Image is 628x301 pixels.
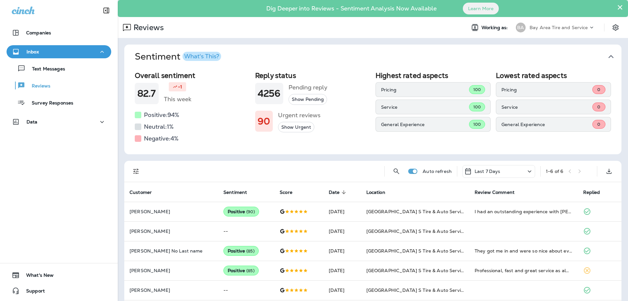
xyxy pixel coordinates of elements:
[583,189,609,195] span: Replied
[183,52,221,61] button: What's This?
[223,190,247,195] span: Sentiment
[530,25,588,30] p: Bay Area Tire and Service
[473,104,481,110] span: 100
[130,288,213,293] p: [PERSON_NAME]
[7,79,111,92] button: Reviews
[366,248,466,254] span: [GEOGRAPHIC_DATA] S Tire & Auto Service
[597,122,600,127] span: 0
[246,209,255,215] span: ( 90 )
[280,190,292,195] span: Score
[223,189,255,195] span: Sentiment
[7,284,111,297] button: Support
[247,8,456,9] p: Dig Deeper into Reviews - Sentiment Analysis Now Available
[475,208,572,215] div: I had an outstanding experience with Joe at Bay Area Point Tires. When a tire on my car completel...
[131,23,164,32] p: Reviews
[7,96,111,109] button: Survey Responses
[20,288,45,296] span: Support
[366,228,466,234] span: [GEOGRAPHIC_DATA] S Tire & Auto Service
[7,115,111,128] button: Data
[546,169,563,174] div: 1 - 6 of 6
[423,169,452,174] p: Auto refresh
[323,280,361,300] td: [DATE]
[130,248,213,254] p: [PERSON_NAME] No Last name
[366,268,466,273] span: [GEOGRAPHIC_DATA] S Tire & Auto Service
[278,110,321,121] h5: Urgent reviews
[475,189,523,195] span: Review Comment
[255,71,370,80] h2: Reply status
[288,82,327,93] h5: Pending reply
[218,280,274,300] td: --
[366,189,394,195] span: Location
[329,190,340,195] span: Date
[583,190,600,195] span: Replied
[135,71,250,80] h2: Overall sentiment
[7,45,111,58] button: Inbox
[20,273,54,280] span: What's New
[144,110,179,120] h5: Positive: 94 %
[25,100,73,106] p: Survey Responses
[130,165,143,178] button: Filters
[97,4,115,17] button: Collapse Sidebar
[496,71,611,80] h2: Lowest rated aspects
[381,122,469,127] p: General Experience
[130,268,213,273] p: [PERSON_NAME]
[223,207,259,216] div: Positive
[617,2,623,12] button: Close
[375,71,491,80] h2: Highest rated aspects
[323,241,361,261] td: [DATE]
[323,261,361,280] td: [DATE]
[130,209,213,214] p: [PERSON_NAME]
[473,87,481,92] span: 100
[130,229,213,234] p: [PERSON_NAME]
[381,104,469,110] p: Service
[475,190,515,195] span: Review Comment
[516,23,526,32] div: BA
[381,87,469,92] p: Pricing
[463,3,499,14] button: Learn More
[602,165,616,178] button: Export as CSV
[390,165,403,178] button: Search Reviews
[7,62,111,75] button: Text Messages
[25,83,50,89] p: Reviews
[223,266,259,275] div: Positive
[323,221,361,241] td: [DATE]
[130,45,627,69] button: SentimentWhat's This?
[610,22,621,33] button: Settings
[246,268,254,273] span: ( 85 )
[475,248,572,254] div: They got me in and were so nice about everything! will definitely go back!
[184,53,219,59] div: What's This?
[597,104,600,110] span: 0
[501,87,592,92] p: Pricing
[323,202,361,221] td: [DATE]
[178,84,182,90] p: -1
[130,190,152,195] span: Customer
[366,209,466,215] span: [GEOGRAPHIC_DATA] S Tire & Auto Service
[124,69,621,154] div: SentimentWhat's This?
[288,94,327,105] button: Show Pending
[481,25,509,30] span: Working as:
[473,122,481,127] span: 100
[246,248,254,254] span: ( 85 )
[278,122,314,133] button: Show Urgent
[329,189,348,195] span: Date
[597,87,600,92] span: 0
[366,190,385,195] span: Location
[218,221,274,241] td: --
[137,88,156,99] h1: 82.7
[280,189,301,195] span: Score
[135,51,221,62] h1: Sentiment
[144,122,174,132] h5: Neutral: 1 %
[223,246,259,256] div: Positive
[366,287,466,293] span: [GEOGRAPHIC_DATA] S Tire & Auto Service
[258,116,270,127] h1: 90
[258,88,281,99] h1: 4256
[7,26,111,39] button: Companies
[164,94,191,104] h5: This week
[7,269,111,282] button: What's New
[475,169,500,174] p: Last 7 Days
[26,30,51,35] p: Companies
[501,122,592,127] p: General Experience
[144,133,179,144] h5: Negative: 4 %
[475,267,572,274] div: Professional, fast and great service as always!
[26,66,65,72] p: Text Messages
